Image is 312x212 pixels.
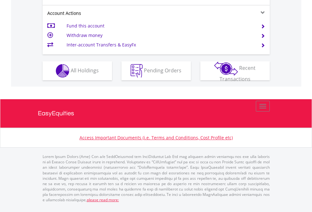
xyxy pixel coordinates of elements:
[200,61,270,80] button: Recent Transactions
[144,67,181,74] span: Pending Orders
[67,21,253,31] td: Fund this account
[56,64,69,78] img: holdings-wht.png
[67,31,253,40] td: Withdraw money
[71,67,99,74] span: All Holdings
[87,197,119,203] a: please read more:
[43,154,270,203] p: Lorem Ipsum Dolors (Ame) Con a/e SeddOeiusmod tem InciDiduntut Lab Etd mag aliquaen admin veniamq...
[79,135,233,141] a: Access Important Documents (i.e. Terms and Conditions, Cost Profile etc)
[214,62,238,76] img: transactions-zar-wht.png
[67,40,253,50] td: Inter-account Transfers & EasyFx
[43,61,112,80] button: All Holdings
[121,61,191,80] button: Pending Orders
[38,99,274,128] a: EasyEquities
[131,64,143,78] img: pending_instructions-wht.png
[43,10,156,16] div: Account Actions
